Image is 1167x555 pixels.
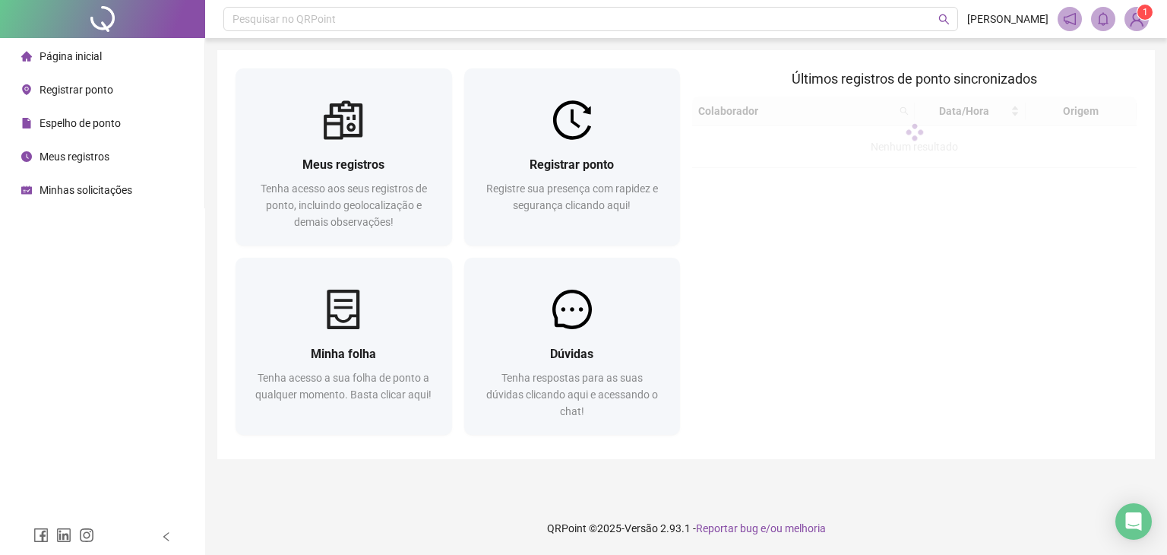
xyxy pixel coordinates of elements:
span: Dúvidas [550,347,593,361]
span: Minha folha [311,347,376,361]
img: 84054 [1125,8,1148,30]
span: instagram [79,528,94,543]
span: Registrar ponto [530,157,614,172]
span: 1 [1143,7,1148,17]
span: home [21,51,32,62]
a: Minha folhaTenha acesso a sua folha de ponto a qualquer momento. Basta clicar aqui! [236,258,452,435]
span: Espelho de ponto [40,117,121,129]
a: Meus registrosTenha acesso aos seus registros de ponto, incluindo geolocalização e demais observa... [236,68,452,246]
span: search [938,14,950,25]
span: Tenha acesso aos seus registros de ponto, incluindo geolocalização e demais observações! [261,182,427,228]
a: DúvidasTenha respostas para as suas dúvidas clicando aqui e acessando o chat! [464,258,681,435]
span: Reportar bug e/ou melhoria [696,522,826,534]
span: file [21,118,32,128]
sup: Atualize o seu contato no menu Meus Dados [1137,5,1153,20]
span: schedule [21,185,32,195]
a: Registrar pontoRegistre sua presença com rapidez e segurança clicando aqui! [464,68,681,246]
span: left [161,531,172,542]
span: Tenha acesso a sua folha de ponto a qualquer momento. Basta clicar aqui! [255,372,432,401]
span: Meus registros [302,157,384,172]
span: Registrar ponto [40,84,113,96]
span: Registre sua presença com rapidez e segurança clicando aqui! [486,182,658,211]
span: facebook [33,528,49,543]
span: clock-circle [21,151,32,162]
footer: QRPoint © 2025 - 2.93.1 - [205,502,1167,555]
span: environment [21,84,32,95]
span: Tenha respostas para as suas dúvidas clicando aqui e acessando o chat! [486,372,658,417]
span: Minhas solicitações [40,184,132,196]
span: Versão [625,522,658,534]
span: Página inicial [40,50,102,62]
span: linkedin [56,528,71,543]
span: Últimos registros de ponto sincronizados [792,71,1037,87]
span: bell [1096,12,1110,26]
span: Meus registros [40,151,109,163]
span: notification [1063,12,1077,26]
div: Open Intercom Messenger [1115,503,1152,540]
span: [PERSON_NAME] [967,11,1048,27]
